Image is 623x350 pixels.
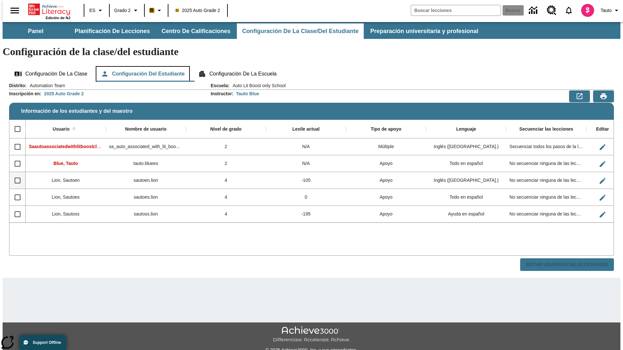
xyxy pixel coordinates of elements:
div: Múltiple [346,138,426,155]
button: Escoja un nuevo avatar [577,2,598,19]
div: Inglés (EE. UU.) [426,172,506,189]
button: Editar Usuario [596,174,609,187]
span: Support Offline [33,340,61,345]
span: ES [89,7,95,14]
div: 4 [186,206,266,223]
div: No secuenciar ninguna de las lecciones [506,172,586,189]
span: Tauto [601,7,612,14]
div: Usuario [53,126,69,132]
div: Apoyo [346,155,426,172]
span: Lion, Sautoss [52,211,79,216]
button: Configuración del estudiante [96,66,190,82]
button: Planificación de lecciones [69,23,155,39]
span: Blue, Tauto [54,161,78,166]
button: Editar Usuario [596,141,609,154]
div: tauto.bluees [106,155,186,172]
div: Apoyo [346,189,426,206]
div: No secuenciar ninguna de las lecciones [506,206,586,223]
button: Editar Usuario [596,208,609,221]
div: sa_auto_associated_with_lit_boost_classes [106,138,186,155]
button: Lenguaje: ES, Selecciona un idioma [86,5,107,16]
div: -195 [266,206,346,223]
div: Nivel de grado [210,126,241,132]
div: No secuenciar ninguna de las lecciones [506,189,586,206]
button: Centro de calificaciones [156,23,236,39]
button: Support Offline [19,335,66,350]
input: Buscar campo [411,5,501,16]
a: Centro de información [525,2,543,19]
div: Portada [28,2,70,20]
div: sautoen.lion [106,172,186,189]
div: 2 [186,155,266,172]
div: Todo en español [426,189,506,206]
button: Configuración de la clase [9,66,92,82]
div: Apoyo [346,172,426,189]
div: Subbarra de navegación [3,22,620,39]
div: Información de los estudiantes y del maestro [9,82,614,271]
div: Subbarra de navegación [3,23,484,39]
button: Configuración de la clase/del estudiante [237,23,364,39]
div: Apoyo [346,206,426,223]
div: Secuenciar todos los pasos de la lección [506,138,586,155]
div: N/A [266,155,346,172]
div: 0 [266,189,346,206]
span: Lion, Sautoen [52,178,79,183]
button: Exportar a CSV [569,90,590,102]
span: Lion, Sautoes [52,194,80,200]
h1: Configuración de la clase/del estudiante [3,46,620,58]
div: Editar [596,126,609,132]
div: sautoss.lion [106,206,186,223]
span: Auto Lit Boost only School [229,82,286,89]
button: Boost El color de la clase es anaranjado claro. Cambiar el color de la clase. [147,5,166,16]
div: Tipo de apoyo [371,126,401,132]
div: 2 [186,138,266,155]
button: Perfil/Configuración [598,5,623,16]
button: Configuración de la escuela [193,66,282,82]
img: Achieve3000 Differentiate Accelerate Achieve [273,326,350,343]
h2: Instructor : [211,91,233,97]
a: Centro de recursos, Se abrirá en una pestaña nueva. [543,2,560,19]
h2: Escuela : [211,83,229,88]
div: Nombre de usuario [125,126,166,132]
button: Editar Usuario [596,157,609,170]
button: Abrir el menú lateral [5,1,24,20]
span: Saautoassociatedwithlitboostcl, Saautoassociatedwithlitboostcl [29,144,167,149]
h2: Distrito : [9,83,27,88]
div: No secuenciar ninguna de las lecciones [506,155,586,172]
span: Grado 2 [114,7,131,14]
div: Lexile actual [292,126,320,132]
span: Información de los estudiantes y del maestro [21,108,132,114]
div: Ayuda en español [426,206,506,223]
a: Notificaciones [560,2,577,19]
div: Tauto Blue [236,90,259,97]
div: N/A [266,138,346,155]
div: 2025 Auto Grade 2 [44,90,84,97]
div: Lenguaje [456,126,476,132]
button: Vista previa de impresión [593,90,614,102]
span: Automation Team [27,82,65,89]
button: Panel [3,23,68,39]
div: Todo en español [426,155,506,172]
div: 4 [186,172,266,189]
div: Configuración de la clase/del estudiante [9,66,614,82]
button: Preparación universitaria y profesional [365,23,483,39]
div: 4 [186,189,266,206]
div: -105 [266,172,346,189]
span: B [150,6,153,14]
button: Editar Usuario [596,191,609,204]
img: avatar image [581,4,594,17]
a: Portada [28,3,70,16]
span: Edición de NJ [46,16,70,20]
div: sautoes.lion [106,189,186,206]
div: Secuenciar las lecciones [519,126,573,132]
button: Grado: Grado 2, Elige un grado [112,5,142,16]
span: 2025 Auto Grade 2 [176,7,220,14]
div: Inglés (EE. UU.) [426,138,506,155]
h2: Inscripción en : [9,91,42,97]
